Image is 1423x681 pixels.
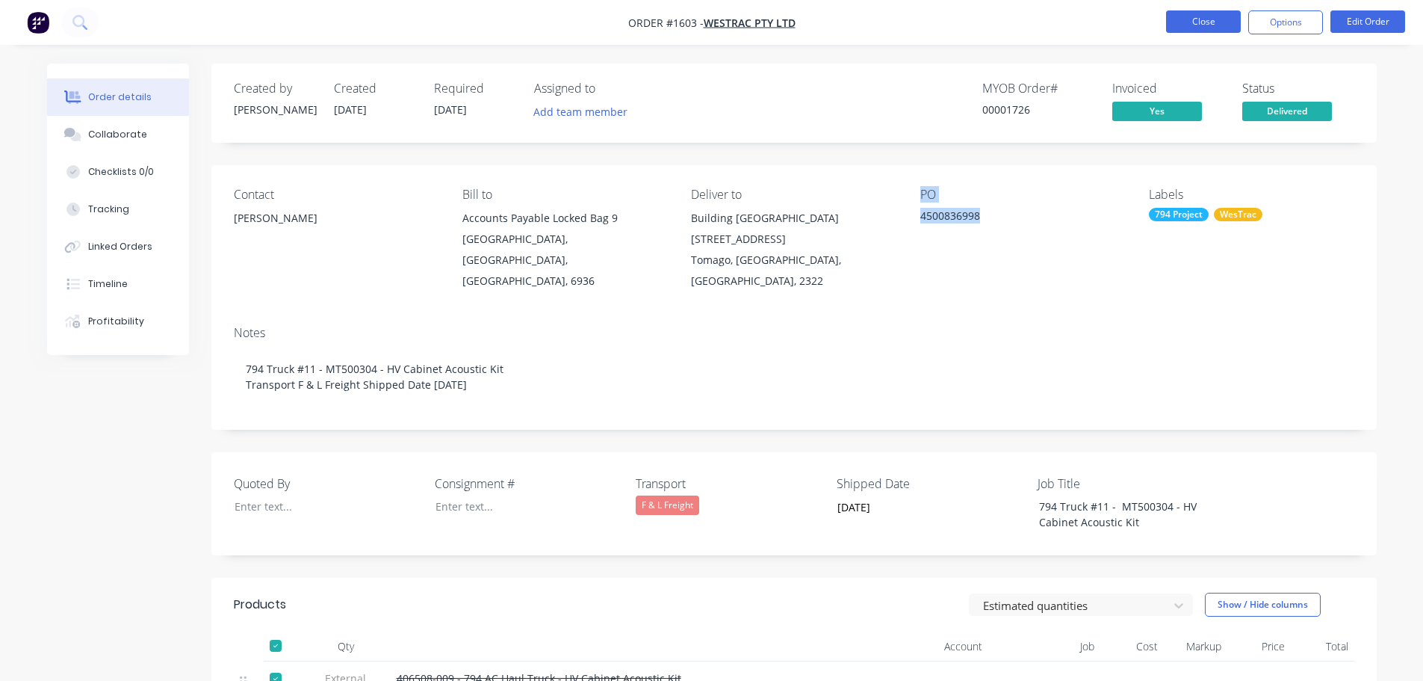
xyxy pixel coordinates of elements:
div: [PERSON_NAME] [234,208,438,229]
div: [PERSON_NAME] [234,102,316,117]
a: WesTrac Pty Ltd [704,16,796,30]
div: Bill to [462,188,667,202]
div: Account [839,632,988,662]
span: Order #1603 - [628,16,704,30]
div: 794 Truck #11 - MT500304 - HV Cabinet Acoustic Kit Transport F & L Freight Shipped Date [DATE] [234,346,1354,407]
button: Close [1166,10,1241,33]
button: Delivered [1242,102,1332,124]
div: Created by [234,81,316,96]
input: Enter date [827,496,1013,519]
div: Building [GEOGRAPHIC_DATA][STREET_ADDRESS] [691,208,896,250]
label: Quoted By [234,475,421,493]
span: Delivered [1242,102,1332,120]
div: [PERSON_NAME] [234,208,438,256]
span: [DATE] [334,102,367,117]
button: Add team member [534,102,636,122]
div: Cost [1100,632,1164,662]
div: Accounts Payable Locked Bag 9 [462,208,667,229]
span: Yes [1112,102,1202,120]
div: 4500836998 [920,208,1107,229]
button: Options [1248,10,1323,34]
button: Profitability [47,303,189,340]
div: Required [434,81,516,96]
div: Products [234,596,286,614]
div: Accounts Payable Locked Bag 9[GEOGRAPHIC_DATA], [GEOGRAPHIC_DATA], [GEOGRAPHIC_DATA], 6936 [462,208,667,292]
div: Tracking [88,203,129,216]
div: WesTrac [1214,208,1262,221]
div: Status [1242,81,1354,96]
span: [DATE] [434,102,467,117]
div: Collaborate [88,128,147,141]
div: Linked Orders [88,240,152,253]
div: Assigned to [534,81,683,96]
div: Qty [301,632,391,662]
button: Linked Orders [47,228,189,265]
button: Checklists 0/0 [47,153,189,191]
div: 794 Truck #11 - MT500304 - HV Cabinet Acoustic Kit [1027,496,1214,533]
div: Timeline [88,277,128,291]
div: Order details [88,90,152,104]
label: Transport [636,475,822,493]
div: Notes [234,326,1354,340]
button: Timeline [47,265,189,303]
div: Created [334,81,416,96]
div: 00001726 [982,102,1094,117]
div: Price [1227,632,1291,662]
div: Total [1291,632,1354,662]
img: Factory [27,11,49,34]
div: Profitability [88,315,144,328]
button: Edit Order [1330,10,1405,33]
button: Show / Hide columns [1205,593,1321,617]
div: Contact [234,188,438,202]
div: MYOB Order # [982,81,1094,96]
div: Invoiced [1112,81,1224,96]
div: F & L Freight [636,496,699,515]
div: PO [920,188,1125,202]
div: Labels [1149,188,1354,202]
div: Tomago, [GEOGRAPHIC_DATA], [GEOGRAPHIC_DATA], 2322 [691,250,896,292]
div: Markup [1164,632,1227,662]
label: Shipped Date [837,475,1023,493]
label: Consignment # [435,475,621,493]
button: Add team member [525,102,635,122]
div: 794 Project [1149,208,1209,221]
button: Collaborate [47,116,189,153]
div: Building [GEOGRAPHIC_DATA][STREET_ADDRESS]Tomago, [GEOGRAPHIC_DATA], [GEOGRAPHIC_DATA], 2322 [691,208,896,292]
button: Order details [47,78,189,116]
div: Job [988,632,1100,662]
div: Deliver to [691,188,896,202]
button: Tracking [47,191,189,228]
div: [GEOGRAPHIC_DATA], [GEOGRAPHIC_DATA], [GEOGRAPHIC_DATA], 6936 [462,229,667,292]
label: Job Title [1038,475,1224,493]
div: Checklists 0/0 [88,165,154,179]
